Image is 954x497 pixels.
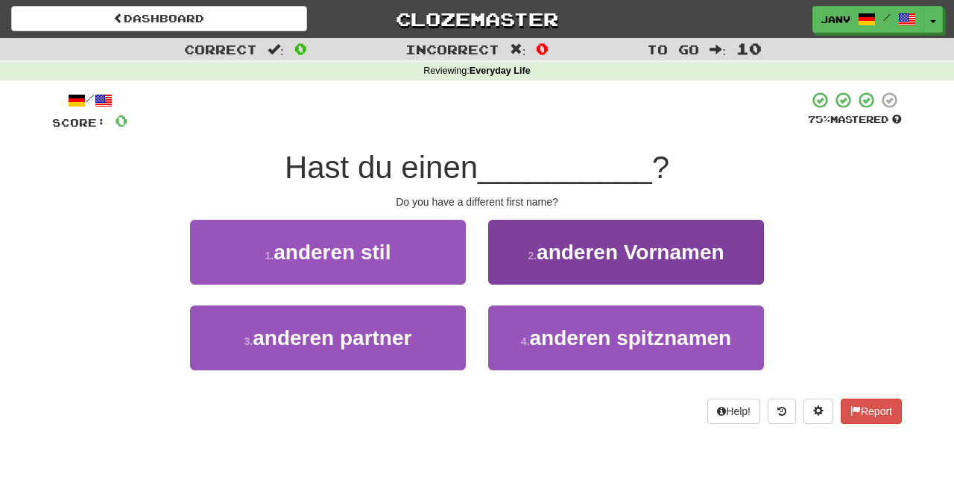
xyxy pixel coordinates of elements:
span: 75 % [808,113,830,125]
span: 10 [736,39,762,57]
span: Hast du einen [285,150,478,185]
span: anderen Vornamen [537,241,724,264]
span: __________ [478,150,652,185]
a: Clozemaster [329,6,625,32]
span: To go [647,42,699,57]
button: 3.anderen partner [190,306,466,370]
small: 1 . [265,250,274,262]
div: Mastered [808,113,902,127]
span: anderen stil [274,241,391,264]
span: 0 [115,111,127,130]
div: / [52,91,127,110]
div: Do you have a different first name? [52,194,902,209]
button: 1.anderen stil [190,220,466,285]
small: 4 . [521,335,530,347]
span: anderen partner [253,326,411,349]
button: 4.anderen spitznamen [488,306,764,370]
span: JanV [821,13,850,26]
span: / [883,12,891,22]
span: 0 [536,39,549,57]
span: anderen spitznamen [529,326,731,349]
small: 3 . [244,335,253,347]
span: : [710,43,726,56]
span: Incorrect [405,42,499,57]
span: : [510,43,526,56]
button: Report [841,399,902,424]
small: 2 . [528,250,537,262]
button: Round history (alt+y) [768,399,796,424]
a: JanV / [812,6,924,33]
button: Help! [707,399,760,424]
span: Correct [184,42,257,57]
span: 0 [294,39,307,57]
button: 2.anderen Vornamen [488,220,764,285]
span: ? [652,150,669,185]
a: Dashboard [11,6,307,31]
strong: Everyday Life [470,66,531,76]
span: Score: [52,116,106,129]
span: : [268,43,284,56]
